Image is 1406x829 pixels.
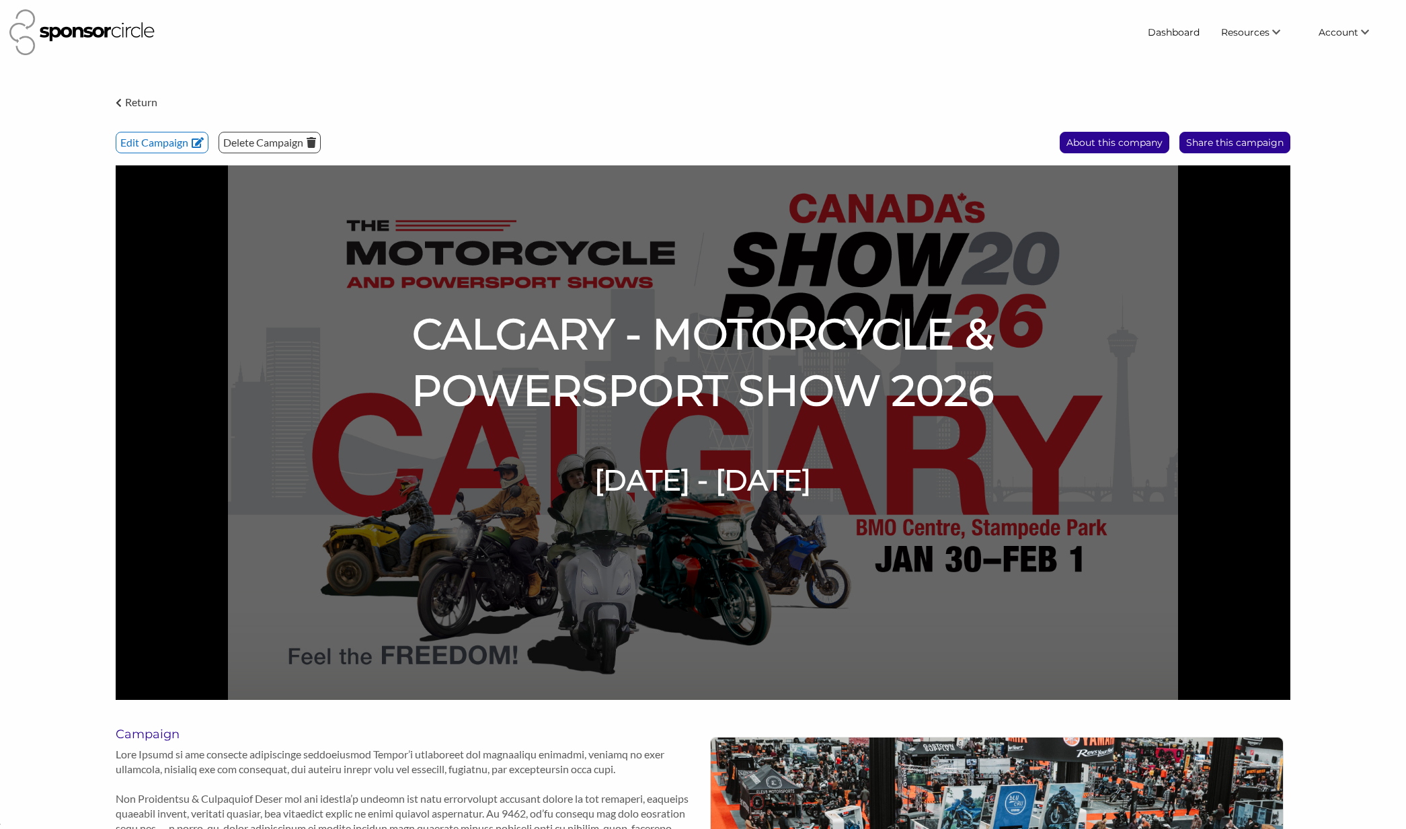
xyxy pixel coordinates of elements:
img: Sponsor Circle Logo [9,9,155,55]
p: Edit Campaign [116,132,208,153]
p: About this company [1060,132,1169,153]
p: Return [125,93,157,111]
span: Account [1319,26,1358,38]
img: header_image [116,165,1290,700]
h5: Campaign [116,727,703,742]
a: Dashboard [1137,20,1210,44]
h1: CALGARY - MOTORCYCLE & POWERSPORT SHOW 2026 [281,306,1125,418]
li: Account [1308,20,1397,44]
h6: [DATE] - [DATE] [422,461,984,500]
p: Delete Campaign [219,132,320,153]
span: Resources [1221,26,1270,38]
p: Share this campaign [1180,132,1290,153]
li: Resources [1210,20,1308,44]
